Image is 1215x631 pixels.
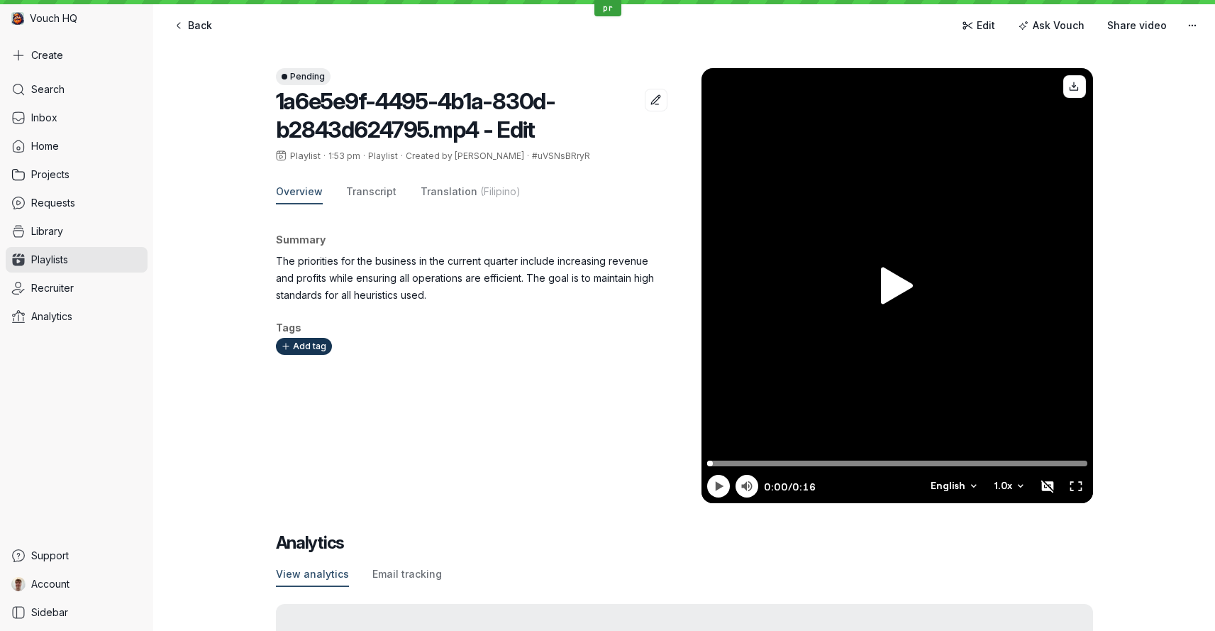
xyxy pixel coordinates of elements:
[31,168,70,182] span: Projects
[31,48,63,62] span: Create
[372,567,442,581] span: Email tracking
[6,162,148,187] a: Projects
[290,150,321,162] span: Playlist
[6,275,148,301] a: Recruiter
[6,105,148,131] a: Inbox
[11,577,26,591] img: Harry avatar
[421,185,477,199] span: Translation
[6,43,148,68] button: Create
[6,133,148,159] a: Home
[276,253,656,304] p: The priorities for the business in the current quarter include increasing revenue and profits whi...
[6,247,148,273] a: Playlists
[368,150,398,161] span: Playlist
[276,87,555,143] span: 1a6e5e9f-4495-4b1a-830d-b2843d624795.mp4 - Edit
[6,600,148,625] a: Sidebar
[645,89,667,111] button: Edit title
[31,253,68,267] span: Playlists
[276,532,1093,554] h2: Analytics
[1099,14,1175,37] button: Share video
[406,150,524,161] span: Created by [PERSON_NAME]
[30,11,77,26] span: Vouch HQ
[1063,75,1086,98] button: Download
[953,14,1004,37] a: Edit
[360,150,368,162] span: ·
[6,190,148,216] a: Requests
[480,185,521,199] span: (Filipino)
[346,185,396,199] span: Transcript
[321,150,328,162] span: ·
[276,68,331,85] button: Pending
[31,605,68,620] span: Sidebar
[1181,14,1204,37] button: More actions
[31,224,63,238] span: Library
[1107,18,1167,33] span: Share video
[276,567,349,581] span: View analytics
[31,139,59,153] span: Home
[6,304,148,329] a: Analytics
[31,196,75,210] span: Requests
[31,577,70,591] span: Account
[165,14,221,37] a: Back
[31,549,69,563] span: Support
[532,150,590,161] span: #uVSNsBRryR
[31,309,72,324] span: Analytics
[11,12,24,25] img: Vouch HQ avatar
[398,150,406,162] span: ·
[977,18,995,33] span: Edit
[524,150,532,162] span: ·
[6,543,148,569] a: Support
[276,234,326,246] span: Summary
[276,185,323,199] span: Overview
[328,150,360,161] span: 1:53 pm
[1033,18,1084,33] span: Ask Vouch
[6,571,148,597] a: Harry avatarAccount
[276,322,301,334] span: Tags
[276,338,332,355] button: Add tag
[188,18,212,33] span: Back
[6,219,148,244] a: Library
[31,82,65,97] span: Search
[31,111,57,125] span: Inbox
[31,281,74,295] span: Recruiter
[6,6,148,31] div: Vouch HQ
[1009,14,1093,37] button: Ask Vouch
[6,77,148,102] a: Search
